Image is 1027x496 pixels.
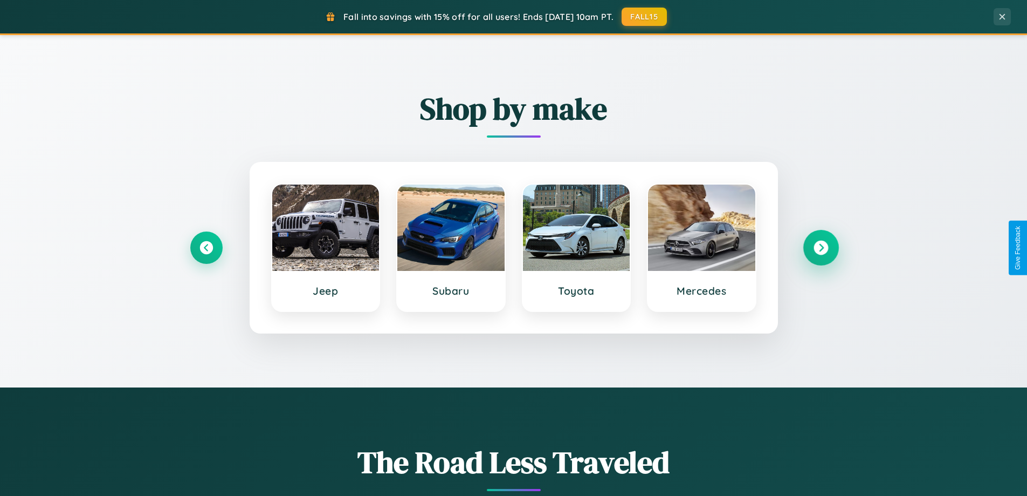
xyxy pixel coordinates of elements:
[283,284,369,297] h3: Jeep
[190,88,837,130] h2: Shop by make
[622,8,667,26] button: FALL15
[343,11,614,22] span: Fall into savings with 15% off for all users! Ends [DATE] 10am PT.
[408,284,494,297] h3: Subaru
[1014,226,1022,270] div: Give Feedback
[534,284,619,297] h3: Toyota
[659,284,745,297] h3: Mercedes
[190,441,837,483] h1: The Road Less Traveled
